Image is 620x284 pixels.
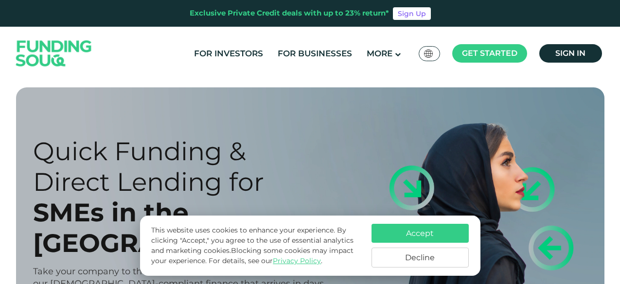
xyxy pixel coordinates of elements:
[424,50,433,58] img: SA Flag
[555,49,585,58] span: Sign in
[372,224,469,243] button: Accept
[33,197,327,258] div: SMEs in the [GEOGRAPHIC_DATA]
[151,225,361,266] p: This website uses cookies to enhance your experience. By clicking "Accept," you agree to the use ...
[151,246,354,265] span: Blocking some cookies may impact your experience.
[372,248,469,267] button: Decline
[6,29,102,78] img: Logo
[33,136,327,197] div: Quick Funding & Direct Lending for
[209,256,322,265] span: For details, see our .
[190,8,389,19] div: Exclusive Private Credit deals with up to 23% return*
[273,256,321,265] a: Privacy Policy
[462,49,517,58] span: Get started
[192,46,266,62] a: For Investors
[367,49,392,58] span: More
[275,46,354,62] a: For Businesses
[539,44,602,63] a: Sign in
[393,7,431,20] a: Sign Up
